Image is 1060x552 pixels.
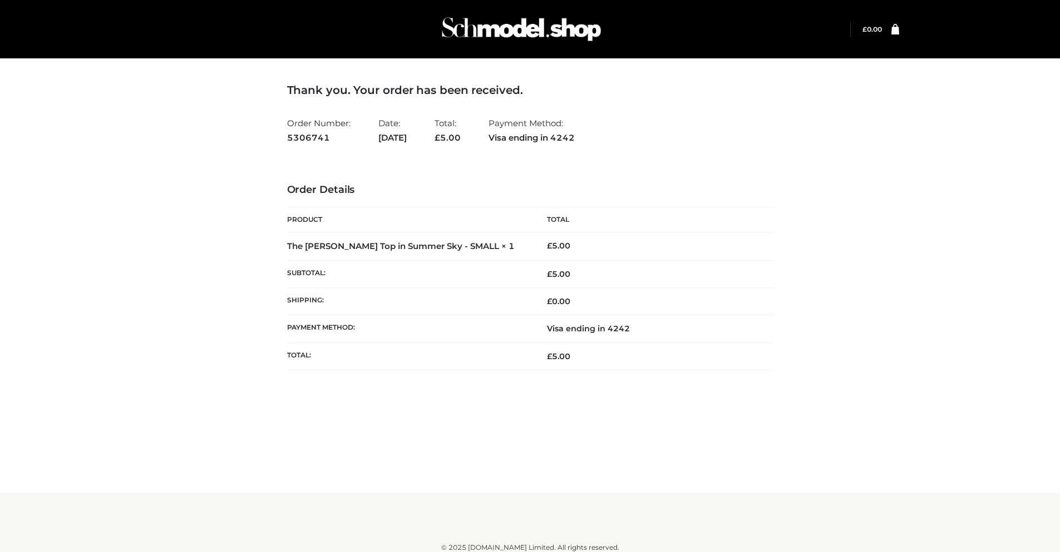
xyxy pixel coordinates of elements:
[287,260,530,287] th: Subtotal:
[862,25,867,33] span: £
[489,131,575,145] strong: Visa ending in 4242
[547,241,552,251] span: £
[287,315,530,342] th: Payment method:
[287,184,773,196] h3: Order Details
[287,207,530,232] th: Product
[287,241,499,251] a: The [PERSON_NAME] Top in Summer Sky - SMALL
[287,131,351,145] strong: 5306741
[378,131,407,145] strong: [DATE]
[547,296,570,306] bdi: 0.00
[862,25,882,33] a: £0.00
[547,296,552,306] span: £
[547,269,570,279] span: 5.00
[435,132,440,143] span: £
[862,25,882,33] bdi: 0.00
[547,351,570,361] span: 5.00
[435,113,461,147] li: Total:
[530,207,773,232] th: Total
[287,83,773,97] h3: Thank you. Your order has been received.
[547,269,552,279] span: £
[287,288,530,315] th: Shipping:
[501,241,515,251] strong: × 1
[547,351,552,361] span: £
[435,132,461,143] span: 5.00
[287,342,530,370] th: Total:
[438,7,605,51] img: Schmodel Admin 964
[287,113,351,147] li: Order Number:
[530,315,773,342] td: Visa ending in 4242
[547,241,570,251] bdi: 5.00
[378,113,407,147] li: Date:
[489,113,575,147] li: Payment Method:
